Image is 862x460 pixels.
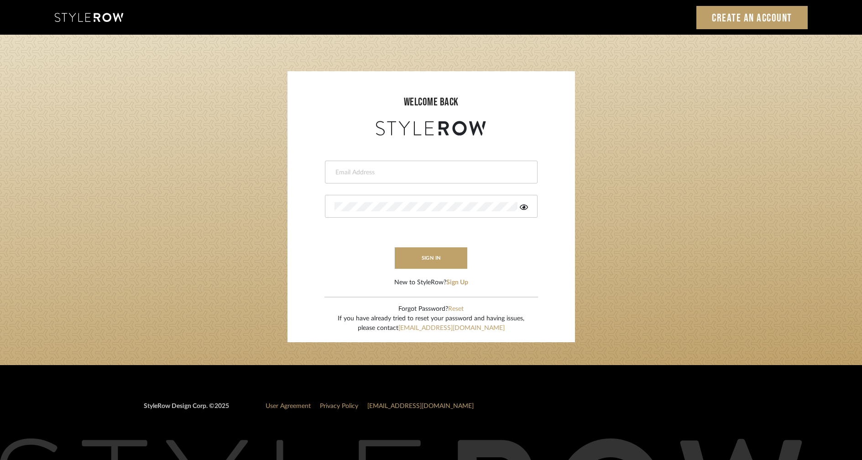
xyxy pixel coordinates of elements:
a: [EMAIL_ADDRESS][DOMAIN_NAME] [367,403,474,409]
div: welcome back [297,94,566,110]
button: Sign Up [446,278,468,287]
div: StyleRow Design Corp. ©2025 [144,402,229,418]
input: Email Address [334,168,526,177]
a: User Agreement [266,403,311,409]
button: sign in [395,247,468,269]
div: New to StyleRow? [394,278,468,287]
div: If you have already tried to reset your password and having issues, please contact [338,314,524,333]
a: Privacy Policy [320,403,358,409]
div: Forgot Password? [338,304,524,314]
a: Create an Account [696,6,808,29]
button: Reset [448,304,464,314]
a: [EMAIL_ADDRESS][DOMAIN_NAME] [398,325,505,331]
